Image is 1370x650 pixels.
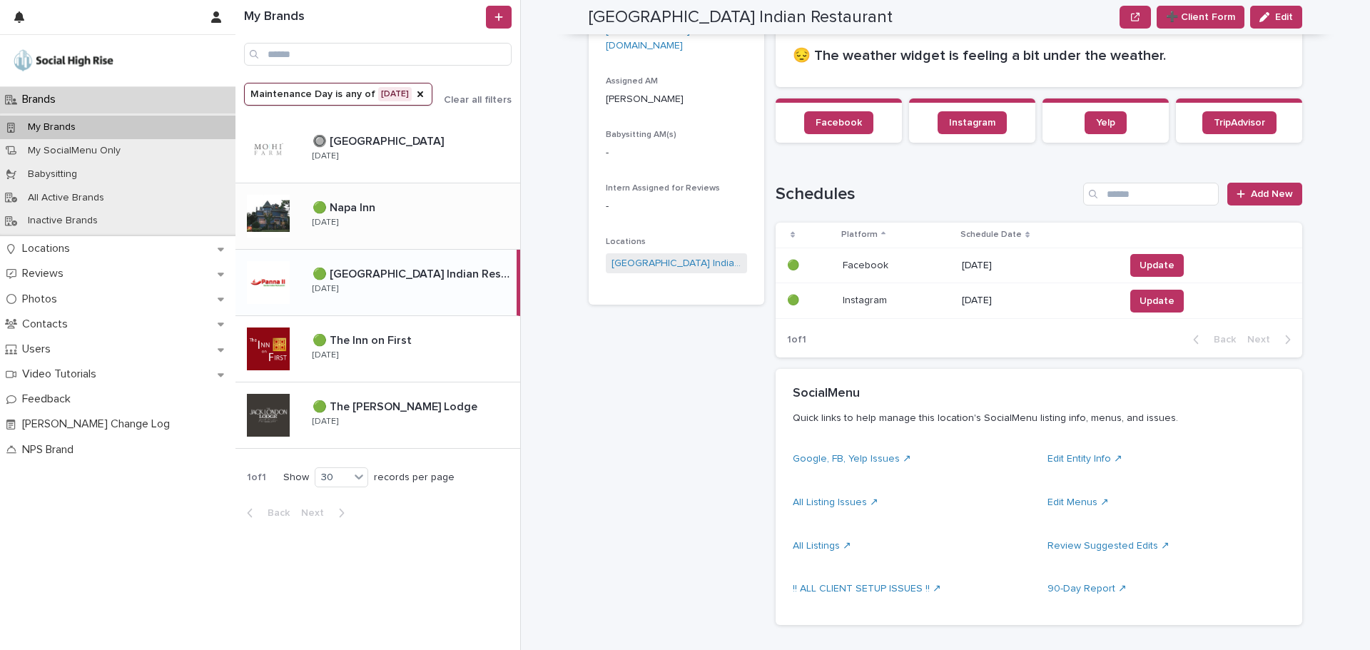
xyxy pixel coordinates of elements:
[1214,118,1265,128] span: TripAdvisor
[313,151,338,161] p: [DATE]
[16,145,132,157] p: My SocialMenu Only
[235,117,520,183] a: 🔘 [GEOGRAPHIC_DATA]🔘 [GEOGRAPHIC_DATA] [DATE]
[606,146,747,161] p: -
[16,392,82,406] p: Feedback
[16,267,75,280] p: Reviews
[235,382,520,449] a: 🟢 The [PERSON_NAME] Lodge🟢 The [PERSON_NAME] Lodge [DATE]
[1182,333,1242,346] button: Back
[1096,118,1115,128] span: Yelp
[1202,111,1277,134] a: TripAdvisor
[841,227,878,243] p: Platform
[1047,584,1127,594] a: 90-Day Report ↗
[16,367,108,381] p: Video Tutorials
[793,412,1279,425] p: Quick links to help manage this location's SocialMenu listing info, menus, and issues.
[606,238,646,246] span: Locations
[1083,183,1219,205] input: Search
[244,43,512,66] input: Search
[960,227,1022,243] p: Schedule Date
[313,417,338,427] p: [DATE]
[843,257,891,272] p: Facebook
[244,9,483,25] h1: My Brands
[313,218,338,228] p: [DATE]
[235,183,520,250] a: 🟢 Napa Inn🟢 Napa Inn [DATE]
[16,417,181,431] p: [PERSON_NAME] Change Log
[1242,333,1302,346] button: Next
[235,460,278,495] p: 1 of 1
[16,168,88,181] p: Babysitting
[16,293,68,306] p: Photos
[793,584,941,594] a: !! ALL CLIENT SETUP ISSUES !! ↗
[1205,335,1236,345] span: Back
[816,118,862,128] span: Facebook
[1140,294,1174,308] span: Update
[313,265,514,281] p: 🟢 [GEOGRAPHIC_DATA] Indian Restaurant
[313,198,378,215] p: 🟢 Napa Inn
[235,250,520,316] a: 🟢 [GEOGRAPHIC_DATA] Indian Restaurant🟢 [GEOGRAPHIC_DATA] Indian Restaurant [DATE]
[283,472,309,484] p: Show
[787,257,802,272] p: 🟢
[606,26,690,51] a: [EMAIL_ADDRESS][DOMAIN_NAME]
[315,470,350,485] div: 30
[843,292,890,307] p: Instagram
[16,93,67,106] p: Brands
[444,95,512,105] span: Clear all filters
[949,118,995,128] span: Instagram
[962,260,1113,272] p: [DATE]
[313,132,447,148] p: 🔘 [GEOGRAPHIC_DATA]
[1275,12,1293,22] span: Edit
[259,508,290,518] span: Back
[235,316,520,382] a: 🟢 The Inn on First🟢 The Inn on First [DATE]
[313,284,338,294] p: [DATE]
[612,256,741,271] a: [GEOGRAPHIC_DATA] Indian Restaurant
[776,248,1302,283] tr: 🟢🟢 FacebookFacebook [DATE]Update
[1251,189,1293,199] span: Add New
[374,472,455,484] p: records per page
[776,184,1077,205] h1: Schedules
[606,92,747,107] p: [PERSON_NAME]
[1140,258,1174,273] span: Update
[313,350,338,360] p: [DATE]
[804,111,873,134] a: Facebook
[16,215,109,227] p: Inactive Brands
[244,83,432,106] button: Maintenance Day
[962,295,1113,307] p: [DATE]
[432,95,512,105] button: Clear all filters
[1250,6,1302,29] button: Edit
[938,111,1007,134] a: Instagram
[16,443,85,457] p: NPS Brand
[16,342,62,356] p: Users
[793,386,860,402] h2: SocialMenu
[793,47,1285,64] h2: 😔 The weather widget is feeling a bit under the weather.
[1047,541,1169,551] a: Review Suggested Edits ↗
[1157,6,1244,29] button: ➕ Client Form
[589,7,893,28] h2: [GEOGRAPHIC_DATA] Indian Restaurant
[606,199,747,214] p: -
[1130,254,1184,277] button: Update
[793,497,878,507] a: All Listing Issues ↗
[313,331,415,347] p: 🟢 The Inn on First
[1130,290,1184,313] button: Update
[1247,335,1279,345] span: Next
[1047,497,1109,507] a: Edit Menus ↗
[606,77,658,86] span: Assigned AM
[16,242,81,255] p: Locations
[787,292,802,307] p: 🟢
[1047,454,1122,464] a: Edit Entity Info ↗
[16,121,87,133] p: My Brands
[1227,183,1302,205] a: Add New
[1085,111,1127,134] a: Yelp
[313,397,480,414] p: 🟢 The [PERSON_NAME] Lodge
[301,508,333,518] span: Next
[11,46,116,75] img: o5DnuTxEQV6sW9jFYBBf
[776,323,818,357] p: 1 of 1
[16,318,79,331] p: Contacts
[295,507,356,519] button: Next
[793,454,911,464] a: Google, FB, Yelp Issues ↗
[776,283,1302,319] tr: 🟢🟢 InstagramInstagram [DATE]Update
[793,541,851,551] a: All Listings ↗
[1166,10,1235,24] span: ➕ Client Form
[235,507,295,519] button: Back
[606,184,720,193] span: Intern Assigned for Reviews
